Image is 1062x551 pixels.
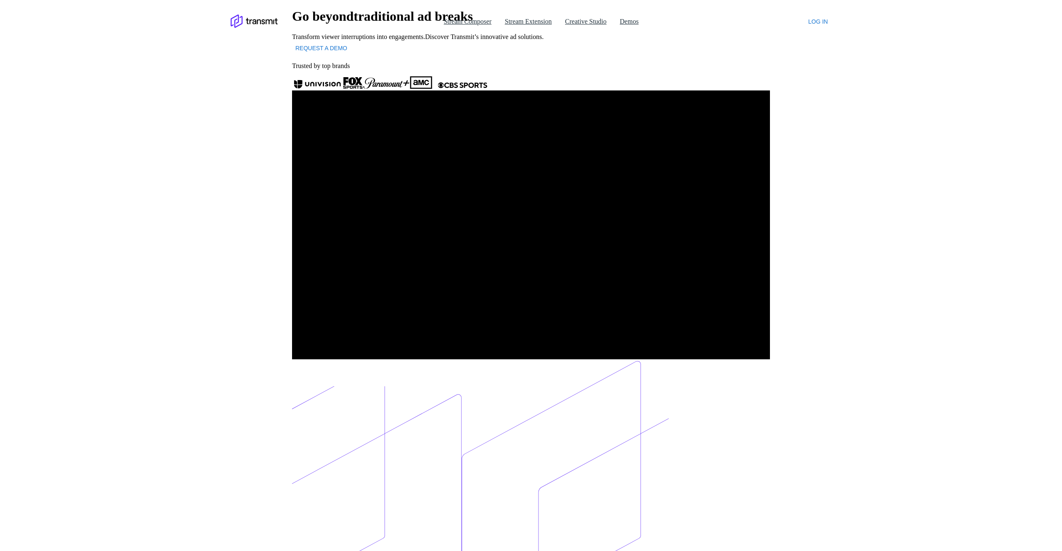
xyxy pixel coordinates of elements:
a: Stream Composer [444,18,492,25]
button: Log in [805,14,831,29]
a: Log in [805,17,831,24]
a: Request a demo [292,41,351,56]
a: Demos [620,18,638,25]
span: Discover Transmit’s innovative ad solutions. [425,33,544,40]
a: Creative Studio [565,18,607,25]
a: Stream Extension [505,18,552,25]
p: Trusted by top brands [292,62,770,70]
span: Transform viewer interruptions into engagements. [292,33,425,40]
